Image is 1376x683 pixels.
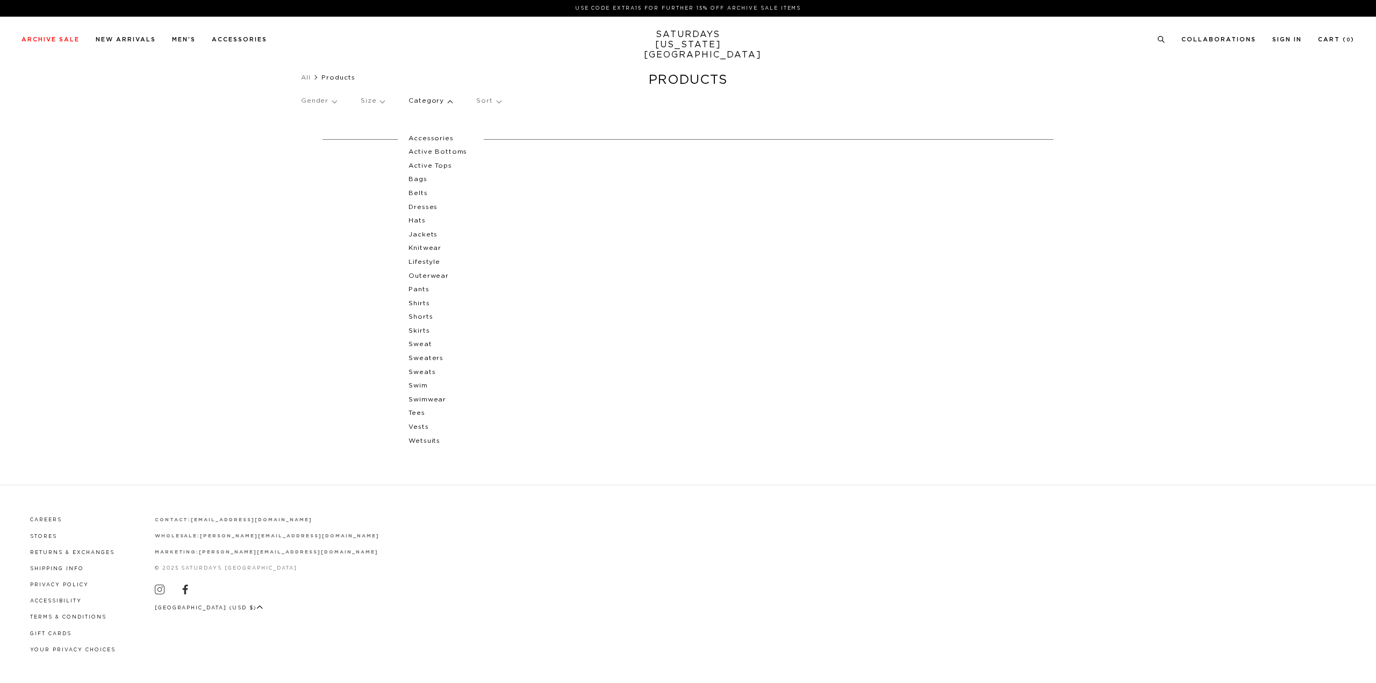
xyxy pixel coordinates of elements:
[30,550,114,555] a: Returns & Exchanges
[408,379,473,393] p: Swim
[1346,38,1351,42] small: 0
[408,269,473,283] p: Outerwear
[1181,37,1256,42] a: Collaborations
[408,241,473,255] p: Knitwear
[191,517,312,522] a: [EMAIL_ADDRESS][DOMAIN_NAME]
[212,37,267,42] a: Accessories
[30,648,116,652] a: Your privacy choices
[408,365,473,379] p: Sweats
[30,615,106,620] a: Terms & Conditions
[408,393,473,407] p: Swimwear
[408,172,473,186] p: Bags
[408,420,473,434] p: Vests
[30,599,82,603] a: Accessibility
[476,89,500,113] p: Sort
[408,297,473,311] p: Shirts
[408,89,452,113] p: Category
[408,337,473,351] p: Sweat
[321,74,355,81] span: Products
[199,550,378,555] a: [PERSON_NAME][EMAIL_ADDRESS][DOMAIN_NAME]
[155,534,200,538] strong: wholesale:
[408,186,473,200] p: Belts
[301,74,311,81] a: All
[408,228,473,242] p: Jackets
[408,200,473,214] p: Dresses
[1272,37,1302,42] a: Sign In
[30,566,84,571] a: Shipping Info
[30,583,89,587] a: Privacy Policy
[408,255,473,269] p: Lifestyle
[644,30,733,60] a: SATURDAYS[US_STATE][GEOGRAPHIC_DATA]
[408,132,473,146] p: Accessories
[301,89,336,113] p: Gender
[30,517,62,522] a: Careers
[155,604,263,612] button: [GEOGRAPHIC_DATA] (USD $)
[408,283,473,297] p: Pants
[172,37,196,42] a: Men's
[155,550,199,555] strong: marketing:
[408,406,473,420] p: Tees
[155,517,191,522] strong: contact:
[408,324,473,338] p: Skirts
[155,564,379,572] p: © 2025 Saturdays [GEOGRAPHIC_DATA]
[200,534,379,538] a: [PERSON_NAME][EMAIL_ADDRESS][DOMAIN_NAME]
[408,434,473,448] p: Wetsuits
[30,534,57,539] a: Stores
[96,37,156,42] a: New Arrivals
[361,89,384,113] p: Size
[408,159,473,173] p: Active Tops
[408,310,473,324] p: Shorts
[26,4,1350,12] p: Use Code EXTRA15 for Further 15% Off Archive Sale Items
[408,351,473,365] p: Sweaters
[408,145,473,159] p: Active Bottoms
[1318,37,1354,42] a: Cart (0)
[30,631,71,636] a: Gift Cards
[408,214,473,228] p: Hats
[21,37,80,42] a: Archive Sale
